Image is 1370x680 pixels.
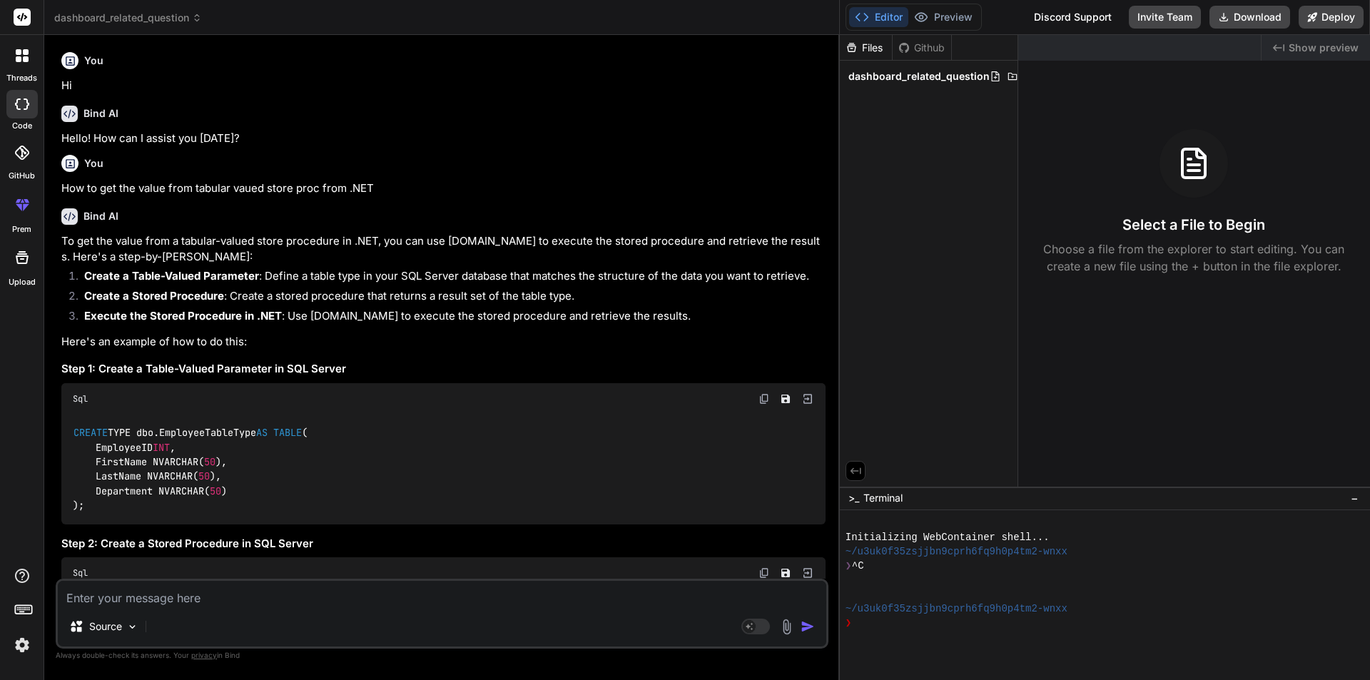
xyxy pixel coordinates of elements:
button: Deploy [1299,6,1364,29]
span: ~/u3uk0f35zsjjbn9cprh6fq9h0p4tm2-wnxx [846,544,1067,559]
img: settings [10,633,34,657]
p: To get the value from a tabular-valued store procedure in .NET, you can use [DOMAIN_NAME] to exec... [61,233,826,265]
label: code [12,120,32,132]
p: Here's an example of how to do this: [61,334,826,350]
h6: You [84,54,103,68]
p: : Use [DOMAIN_NAME] to execute the stored procedure and retrieve the results. [84,308,826,325]
span: dashboard_related_question [54,11,202,25]
button: Invite Team [1129,6,1201,29]
p: Source [89,619,122,634]
span: AS [256,427,268,440]
button: Editor [849,7,908,27]
span: ❯ [846,559,852,573]
img: Pick Models [126,621,138,633]
span: ^C [852,559,864,573]
span: CREATE [73,427,108,440]
button: − [1348,487,1361,509]
img: Open in Browser [801,567,814,579]
span: 50 [210,484,221,497]
button: Save file [776,563,796,583]
img: copy [758,393,770,405]
h6: You [84,156,103,171]
p: Hi [61,78,826,94]
button: Preview [908,7,978,27]
p: Always double-check its answers. Your in Bind [56,649,828,662]
span: Sql [73,393,88,405]
span: Show preview [1289,41,1359,55]
span: 50 [204,455,215,468]
span: Sql [73,567,88,579]
code: TYPE dbo.EmployeeTableType ( EmployeeID , FirstName NVARCHAR( ), LastName NVARCHAR( ), Department... [73,425,308,513]
h3: Select a File to Begin [1122,215,1265,235]
span: 50 [198,470,210,483]
span: privacy [191,651,217,659]
img: Open in Browser [801,392,814,405]
img: copy [758,567,770,579]
p: How to get the value from tabular vaued store proc from .NET [61,181,826,197]
h3: Step 2: Create a Stored Procedure in SQL Server [61,536,826,552]
span: dashboard_related_question [848,69,990,83]
h6: Bind AI [83,106,118,121]
img: icon [801,619,815,634]
span: − [1351,491,1359,505]
span: Terminal [863,491,903,505]
p: Choose a file from the explorer to start editing. You can create a new file using the + button in... [1034,240,1354,275]
button: Download [1209,6,1290,29]
img: attachment [778,619,795,635]
span: ~/u3uk0f35zsjjbn9cprh6fq9h0p4tm2-wnxx [846,602,1067,616]
strong: Execute the Stored Procedure in .NET [84,309,282,323]
div: Files [840,41,892,55]
div: Discord Support [1025,6,1120,29]
label: GitHub [9,170,35,182]
label: prem [12,223,31,235]
span: Initializing WebContainer shell... [846,530,1050,544]
strong: Create a Table-Valued Parameter [84,269,259,283]
span: TABLE [273,427,302,440]
h6: Bind AI [83,209,118,223]
h3: Step 1: Create a Table-Valued Parameter in SQL Server [61,361,826,377]
span: >_ [848,491,859,505]
span: ❯ [846,616,852,630]
p: Hello! How can I assist you [DATE]? [61,131,826,147]
span: INT [153,441,170,454]
strong: Create a Stored Procedure [84,289,224,303]
label: threads [6,72,37,84]
label: Upload [9,276,36,288]
button: Save file [776,389,796,409]
div: Github [893,41,951,55]
p: : Create a stored procedure that returns a result set of the table type. [84,288,826,305]
p: : Define a table type in your SQL Server database that matches the structure of the data you want... [84,268,826,285]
